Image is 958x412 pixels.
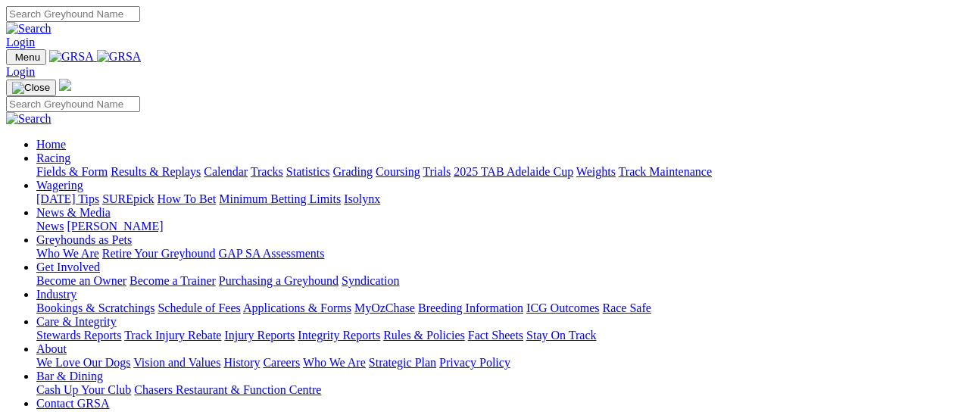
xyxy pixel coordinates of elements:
[36,261,100,273] a: Get Involved
[6,22,51,36] img: Search
[251,165,283,178] a: Tracks
[298,329,380,342] a: Integrity Reports
[102,192,154,205] a: SUREpick
[223,356,260,369] a: History
[36,274,952,288] div: Get Involved
[354,301,415,314] a: MyOzChase
[342,274,399,287] a: Syndication
[36,151,70,164] a: Racing
[59,79,71,91] img: logo-grsa-white.png
[369,356,436,369] a: Strategic Plan
[219,192,341,205] a: Minimum Betting Limits
[263,356,300,369] a: Careers
[36,247,952,261] div: Greyhounds as Pets
[219,274,339,287] a: Purchasing a Greyhound
[36,233,132,246] a: Greyhounds as Pets
[36,370,103,382] a: Bar & Dining
[344,192,380,205] a: Isolynx
[333,165,373,178] a: Grading
[36,165,108,178] a: Fields & Form
[6,65,35,78] a: Login
[133,356,220,369] a: Vision and Values
[36,138,66,151] a: Home
[36,397,109,410] a: Contact GRSA
[219,247,325,260] a: GAP SA Assessments
[468,329,523,342] a: Fact Sheets
[36,342,67,355] a: About
[36,247,99,260] a: Who We Are
[36,192,99,205] a: [DATE] Tips
[439,356,510,369] a: Privacy Policy
[158,192,217,205] a: How To Bet
[36,329,121,342] a: Stewards Reports
[130,274,216,287] a: Become a Trainer
[6,112,51,126] img: Search
[158,301,240,314] a: Schedule of Fees
[36,220,952,233] div: News & Media
[6,6,140,22] input: Search
[423,165,451,178] a: Trials
[12,82,50,94] img: Close
[111,165,201,178] a: Results & Replays
[6,80,56,96] button: Toggle navigation
[36,220,64,233] a: News
[36,383,952,397] div: Bar & Dining
[97,50,142,64] img: GRSA
[6,36,35,48] a: Login
[36,179,83,192] a: Wagering
[36,329,952,342] div: Care & Integrity
[36,356,130,369] a: We Love Our Dogs
[286,165,330,178] a: Statistics
[619,165,712,178] a: Track Maintenance
[526,329,596,342] a: Stay On Track
[36,192,952,206] div: Wagering
[454,165,573,178] a: 2025 TAB Adelaide Cup
[36,206,111,219] a: News & Media
[15,51,40,63] span: Menu
[36,165,952,179] div: Racing
[36,288,76,301] a: Industry
[134,383,321,396] a: Chasers Restaurant & Function Centre
[526,301,599,314] a: ICG Outcomes
[576,165,616,178] a: Weights
[602,301,651,314] a: Race Safe
[49,50,94,64] img: GRSA
[243,301,351,314] a: Applications & Forms
[303,356,366,369] a: Who We Are
[36,383,131,396] a: Cash Up Your Club
[418,301,523,314] a: Breeding Information
[224,329,295,342] a: Injury Reports
[67,220,163,233] a: [PERSON_NAME]
[36,315,117,328] a: Care & Integrity
[36,301,154,314] a: Bookings & Scratchings
[36,301,952,315] div: Industry
[376,165,420,178] a: Coursing
[204,165,248,178] a: Calendar
[36,356,952,370] div: About
[6,49,46,65] button: Toggle navigation
[6,96,140,112] input: Search
[124,329,221,342] a: Track Injury Rebate
[36,274,126,287] a: Become an Owner
[102,247,216,260] a: Retire Your Greyhound
[383,329,465,342] a: Rules & Policies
